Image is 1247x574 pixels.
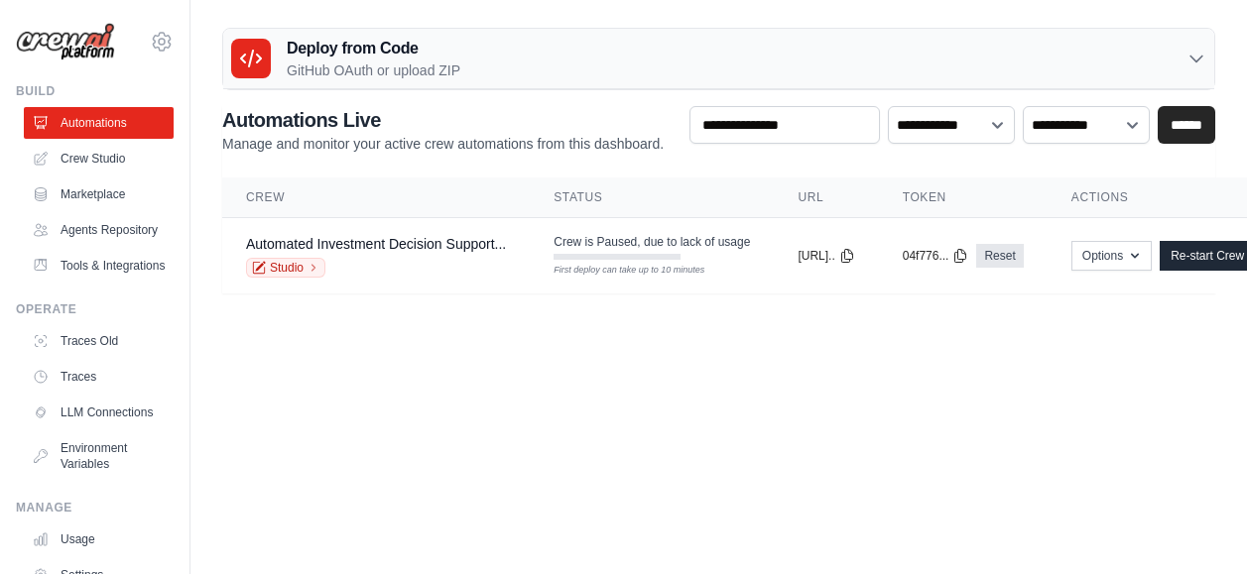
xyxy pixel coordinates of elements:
a: LLM Connections [24,397,174,428]
a: Marketplace [24,178,174,210]
th: Status [530,177,774,218]
a: Automated Investment Decision Support... [246,236,506,252]
div: Manage [16,500,174,516]
th: URL [774,177,878,218]
a: Automations [24,107,174,139]
a: Tools & Integrations [24,250,174,282]
h2: Automations Live [222,106,664,134]
div: First deploy can take up to 10 minutes [554,264,681,278]
th: Crew [222,177,530,218]
a: Traces Old [24,325,174,357]
h3: Deploy from Code [287,37,460,60]
a: Studio [246,258,325,278]
a: Usage [24,523,174,555]
a: Environment Variables [24,432,174,480]
p: Manage and monitor your active crew automations from this dashboard. [222,134,664,154]
a: Traces [24,361,174,393]
a: Agents Repository [24,214,174,246]
div: Build [16,83,174,99]
th: Token [879,177,1048,218]
div: Operate [16,301,174,317]
span: Crew is Paused, due to lack of usage [554,234,750,250]
a: Reset [976,244,1023,268]
a: Crew Studio [24,143,174,174]
button: 04f776... [903,248,969,264]
p: GitHub OAuth or upload ZIP [287,60,460,80]
img: Logo [16,23,115,61]
button: Options [1071,241,1152,271]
